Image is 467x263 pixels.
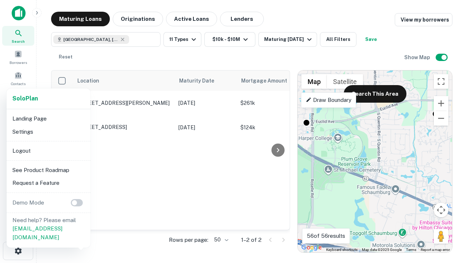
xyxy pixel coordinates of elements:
[12,216,85,242] p: Need help? Please email
[9,198,47,207] p: Demo Mode
[9,112,88,125] li: Landing Page
[9,164,88,177] li: See Product Roadmap
[9,144,88,157] li: Logout
[12,95,38,102] strong: Solo Plan
[12,94,38,103] a: SoloPlan
[9,125,88,138] li: Settings
[9,176,88,190] li: Request a Feature
[431,181,467,216] iframe: Chat Widget
[12,225,62,240] a: [EMAIL_ADDRESS][DOMAIN_NAME]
